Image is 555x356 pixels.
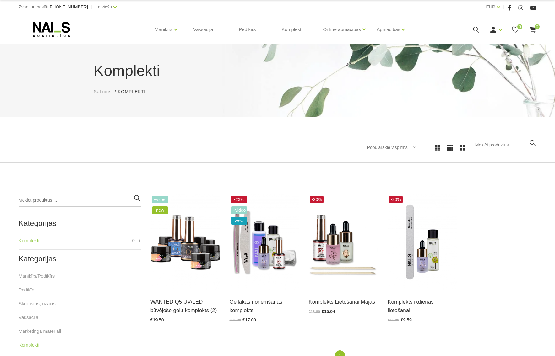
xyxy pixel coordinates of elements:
h2: Kategorijas [19,219,141,227]
span: €21.99 [230,318,241,322]
img: Komplektā ietilst:- Organic Lotion Lithi&Jasmine 50 ml;- Melleņu Kutikulu eļļa 15 ml;- Wooden Fil... [388,194,457,290]
h2: Kategorijas [19,255,141,263]
a: Komplekti [19,237,39,244]
a: Latviešu [95,3,112,11]
a: Manikīrs [155,17,173,42]
span: €17.00 [242,317,256,322]
a: Vaksācija [188,14,218,45]
span: €9.59 [401,317,412,322]
a: EUR [486,3,496,11]
a: Komplekti [277,14,307,45]
div: Zvani un pasūti [19,3,88,11]
a: Komplekti [19,341,39,349]
span: [PHONE_NUMBER] [48,4,88,9]
span: -20% [310,196,324,203]
a: WANTED Q5 UV/LED būvējošo gelu komplekts (2) [150,298,220,315]
a: [PHONE_NUMBER] [48,5,88,9]
span: 0 [517,24,522,29]
a: Mārketinga materiāli [19,327,61,335]
span: €18.80 [308,310,320,314]
a: 0 [529,26,536,34]
span: wow [231,217,248,225]
h1: Komplekti [94,60,461,82]
a: Apmācības [377,17,400,42]
span: +Video [152,196,168,203]
a: Gellakas noņemšanas komplekts [230,298,299,315]
span: €11.99 [388,318,399,322]
a: 0 [511,26,519,34]
span: €15.04 [322,309,335,314]
a: Skropstas, uzacis [19,300,56,307]
span: | [503,3,504,11]
input: Meklēt produktus ... [475,139,536,151]
span: 0 [535,24,540,29]
img: Wanted gelu starta komplekta ietilpst:- Quick Builder Clear HYBRID bāze UV/LED, 8 ml;- Quick Crys... [150,194,220,290]
li: Komplekti [118,88,152,95]
a: + [138,237,141,244]
a: Komplekts ikdienas lietošanai [388,298,457,315]
a: Pedikīrs [234,14,261,45]
span: -20% [389,196,403,203]
span: 0 [132,237,134,244]
a: Vaksācija [19,314,38,321]
a: Sākums [94,88,112,95]
span: new [152,206,168,214]
a: Pedikīrs [19,286,35,294]
span: Sākums [94,89,112,94]
a: Online apmācības [323,17,361,42]
a: Manikīrs/Pedikīrs [19,272,55,280]
a: Komplekts Lietošanai Mājās [308,298,378,306]
span: Populārākie vispirms [367,145,408,150]
img: Komplektā ietilpst:- Keratīna līdzeklis bojātu nagu atjaunošanai, 14 ml,- Kutikulas irdinātājs ar... [308,194,378,290]
span: | [91,3,92,11]
img: Gellakas noņemšanas komplekts ietver▪️ Līdzeklis Gellaku un citu Soak Off produktu noņemšanai (10... [230,194,299,290]
span: -23% [231,196,248,203]
span: +Video [231,206,248,214]
input: Meklēt produktus ... [19,194,141,207]
span: €19.50 [150,317,164,322]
